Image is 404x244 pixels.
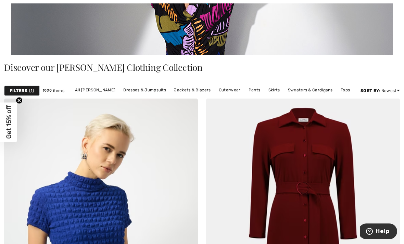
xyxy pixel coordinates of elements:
strong: Filters [10,88,27,94]
span: 1939 items [42,88,64,94]
a: Sweaters & Cardigans [285,86,336,94]
span: Get 15% off [5,105,13,139]
a: All [PERSON_NAME] [72,86,119,94]
a: Dresses & Jumpsuits [120,86,169,94]
a: Skirts [265,86,283,94]
a: Tops [337,86,353,94]
div: : Newest [361,88,400,94]
span: 1 [29,88,34,94]
button: Close teaser [16,97,23,104]
a: Outerwear [215,86,244,94]
iframe: Opens a widget where you can find more information [360,223,397,241]
strong: Sort By [361,88,379,93]
a: Pants [245,86,264,94]
a: Jackets & Blazers [171,86,214,94]
span: Discover our [PERSON_NAME] Clothing Collection [4,61,203,73]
